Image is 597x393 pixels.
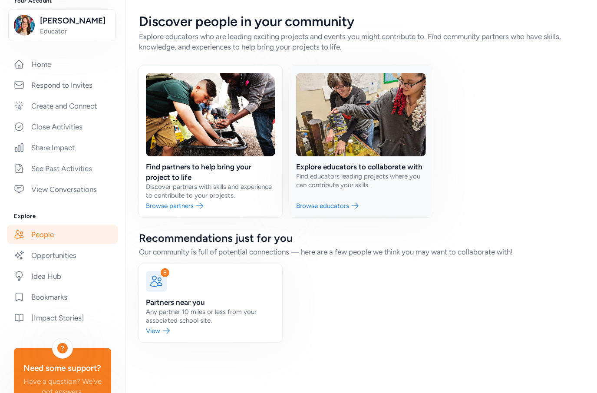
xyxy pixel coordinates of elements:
[139,231,583,245] div: Recommendations just for you
[7,246,118,265] a: Opportunities
[161,268,169,277] div: 8
[7,287,118,307] a: Bookmarks
[57,343,68,353] div: ?
[40,15,110,27] span: [PERSON_NAME]
[7,308,118,327] a: [Impact Stories]
[7,55,118,74] a: Home
[7,159,118,178] a: See Past Activities
[7,138,118,157] a: Share Impact
[7,267,118,286] a: Idea Hub
[7,96,118,116] a: Create and Connect
[21,362,104,374] div: Need some support?
[14,213,111,220] h3: Explore
[139,247,583,257] div: Our community is full of potential connections — here are a few people we think you may want to c...
[7,225,118,244] a: People
[40,27,110,36] span: Educator
[7,117,118,136] a: Close Activities
[7,76,118,95] a: Respond to Invites
[139,31,583,52] div: Explore educators who are leading exciting projects and events you might contribute to. Find comm...
[139,14,583,30] div: Discover people in your community
[8,9,116,41] button: [PERSON_NAME]Educator
[7,180,118,199] a: View Conversations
